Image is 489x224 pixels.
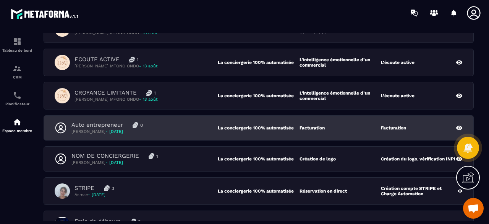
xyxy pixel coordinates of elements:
[71,152,139,160] p: NOM DE CONCIERGERIE
[139,97,158,102] span: - 13 août
[218,60,300,65] p: La conciergerie 100% automatisée
[11,7,79,21] img: logo
[140,122,143,128] p: 0
[2,58,32,85] a: formationformationCRM
[2,75,32,79] p: CRM
[2,31,32,58] a: formationformationTableau de bord
[133,122,138,128] img: messages
[104,185,110,191] img: messages
[381,125,406,131] p: Facturation
[71,160,158,165] p: [PERSON_NAME]
[105,129,123,134] span: - [DATE]
[74,63,158,69] p: [PERSON_NAME] MFONO ONDO
[74,96,158,102] p: [PERSON_NAME] MFONO ONDO
[218,188,300,194] p: La conciergerie 100% automatisée
[13,118,22,127] img: automations
[218,93,300,98] p: La conciergerie 100% automatisée
[2,102,32,106] p: Planificateur
[2,85,32,112] a: schedulerschedulerPlanificateur
[2,112,32,139] a: automationsautomationsEspace membre
[74,56,120,63] p: ECOUTE ACTIVE
[218,125,300,131] p: La conciergerie 100% automatisée
[381,93,415,98] p: L’écoute active
[381,60,415,65] p: L’écoute active
[300,125,325,131] p: Facturation
[88,192,105,197] span: - [DATE]
[149,153,154,159] img: messages
[218,156,300,162] p: La conciergerie 100% automatisée
[71,121,123,129] p: Auto entrepreneur
[112,185,114,191] p: 3
[154,90,156,96] p: 1
[300,90,381,101] p: L'intelligence émotionnelle d’un commercial
[71,129,143,134] p: [PERSON_NAME]
[2,129,32,133] p: Espace membre
[146,90,152,96] img: messages
[74,192,114,198] p: Asmae
[13,91,22,100] img: scheduler
[139,64,158,69] span: - 13 août
[300,57,381,68] p: L'intelligence émotionnelle d’un commercial
[13,37,22,46] img: formation
[156,153,158,159] p: 1
[381,186,457,196] p: Création compte STRIPE et Charge Automation
[129,57,135,62] img: messages
[105,160,123,165] span: - [DATE]
[300,156,336,162] p: Création de logo
[13,64,22,73] img: formation
[381,156,455,162] p: Création du logo, vérification INPI
[74,185,94,192] p: STRIPE
[2,48,32,52] p: Tableau de bord
[137,57,139,63] p: 1
[300,188,347,194] p: Réservation en direct
[74,89,137,96] p: CROYANCE LIMITANTE
[463,198,484,219] a: Ouvrir le chat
